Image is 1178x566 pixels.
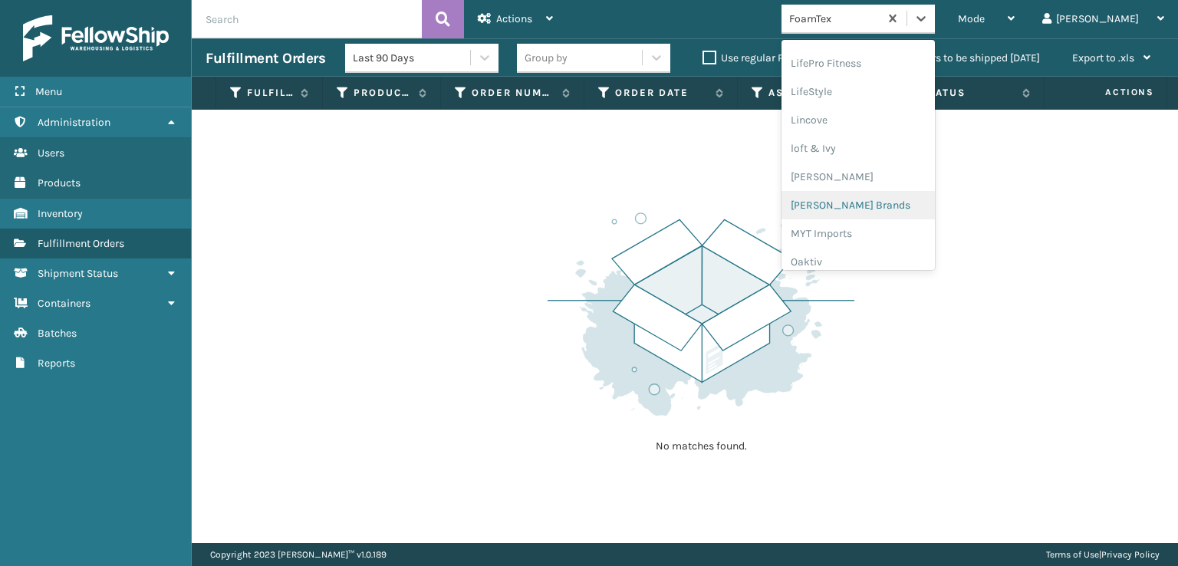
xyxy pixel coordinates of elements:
[891,51,1040,64] label: Orders to be shipped [DATE]
[781,248,935,276] div: Oaktiv
[354,86,411,100] label: Product SKU
[38,176,81,189] span: Products
[922,86,1015,100] label: Status
[206,49,325,67] h3: Fulfillment Orders
[38,207,83,220] span: Inventory
[38,237,124,250] span: Fulfillment Orders
[247,86,293,100] label: Fulfillment Order Id
[768,86,861,100] label: Assigned Carrier Service
[1057,80,1163,105] span: Actions
[496,12,532,25] span: Actions
[38,116,110,129] span: Administration
[781,163,935,191] div: [PERSON_NAME]
[781,106,935,134] div: Lincove
[781,191,935,219] div: [PERSON_NAME] Brands
[38,357,75,370] span: Reports
[38,297,90,310] span: Containers
[781,219,935,248] div: MYT Imports
[789,11,880,27] div: FoamTex
[958,12,985,25] span: Mode
[781,77,935,106] div: LifeStyle
[35,85,62,98] span: Menu
[703,51,859,64] label: Use regular Palletizing mode
[781,134,935,163] div: loft & Ivy
[1072,51,1134,64] span: Export to .xls
[23,15,169,61] img: logo
[38,267,118,280] span: Shipment Status
[38,146,64,160] span: Users
[1101,549,1160,560] a: Privacy Policy
[525,50,568,66] div: Group by
[472,86,554,100] label: Order Number
[38,327,77,340] span: Batches
[1046,543,1160,566] div: |
[210,543,387,566] p: Copyright 2023 [PERSON_NAME]™ v 1.0.189
[1046,549,1099,560] a: Terms of Use
[353,50,472,66] div: Last 90 Days
[781,49,935,77] div: LifePro Fitness
[615,86,708,100] label: Order Date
